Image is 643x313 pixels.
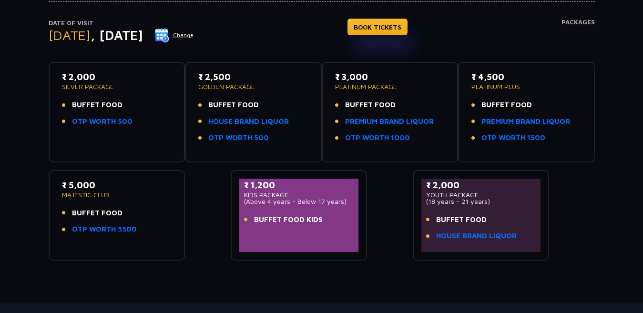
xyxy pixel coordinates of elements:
[62,71,172,83] p: ₹ 2,000
[345,116,434,127] a: PREMIUM BRAND LIQUOR
[347,19,408,35] a: BOOK TICKETS
[154,28,194,43] button: Change
[481,132,545,143] a: OTP WORTH 1500
[244,179,354,192] p: ₹ 1,200
[198,83,308,90] p: GOLDEN PACKAGE
[335,71,445,83] p: ₹ 3,000
[345,132,410,143] a: OTP WORTH 1000
[436,214,487,225] span: BUFFET FOOD
[62,192,172,198] p: MAJESTIC CLUB
[49,19,194,28] p: Date of Visit
[471,83,582,90] p: PLATINUM PLUS
[426,198,536,205] p: (18 years - 21 years)
[49,27,91,43] span: [DATE]
[72,208,122,219] span: BUFFET FOOD
[254,214,323,225] span: BUFFET FOOD KIDS
[62,83,172,90] p: SILVER PACKAGE
[561,19,595,53] h4: Packages
[345,100,396,111] span: BUFFET FOOD
[335,83,445,90] p: PLATINUM PACKAGE
[481,100,532,111] span: BUFFET FOOD
[426,179,536,192] p: ₹ 2,000
[436,231,517,242] a: HOUSE BRAND LIQUOR
[62,179,172,192] p: ₹ 5,000
[72,100,122,111] span: BUFFET FOOD
[208,116,289,127] a: HOUSE BRAND LIQUOR
[72,224,137,235] a: OTP WORTH 5500
[91,27,143,43] span: , [DATE]
[72,116,133,127] a: OTP WORTH 500
[244,198,354,205] p: (Above 4 years - Below 17 years)
[208,100,259,111] span: BUFFET FOOD
[198,71,308,83] p: ₹ 2,500
[244,192,354,198] p: KIDS PACKAGE
[208,132,269,143] a: OTP WORTH 500
[481,116,570,127] a: PREMIUM BRAND LIQUOR
[426,192,536,198] p: YOUTH PACKAGE
[471,71,582,83] p: ₹ 4,500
